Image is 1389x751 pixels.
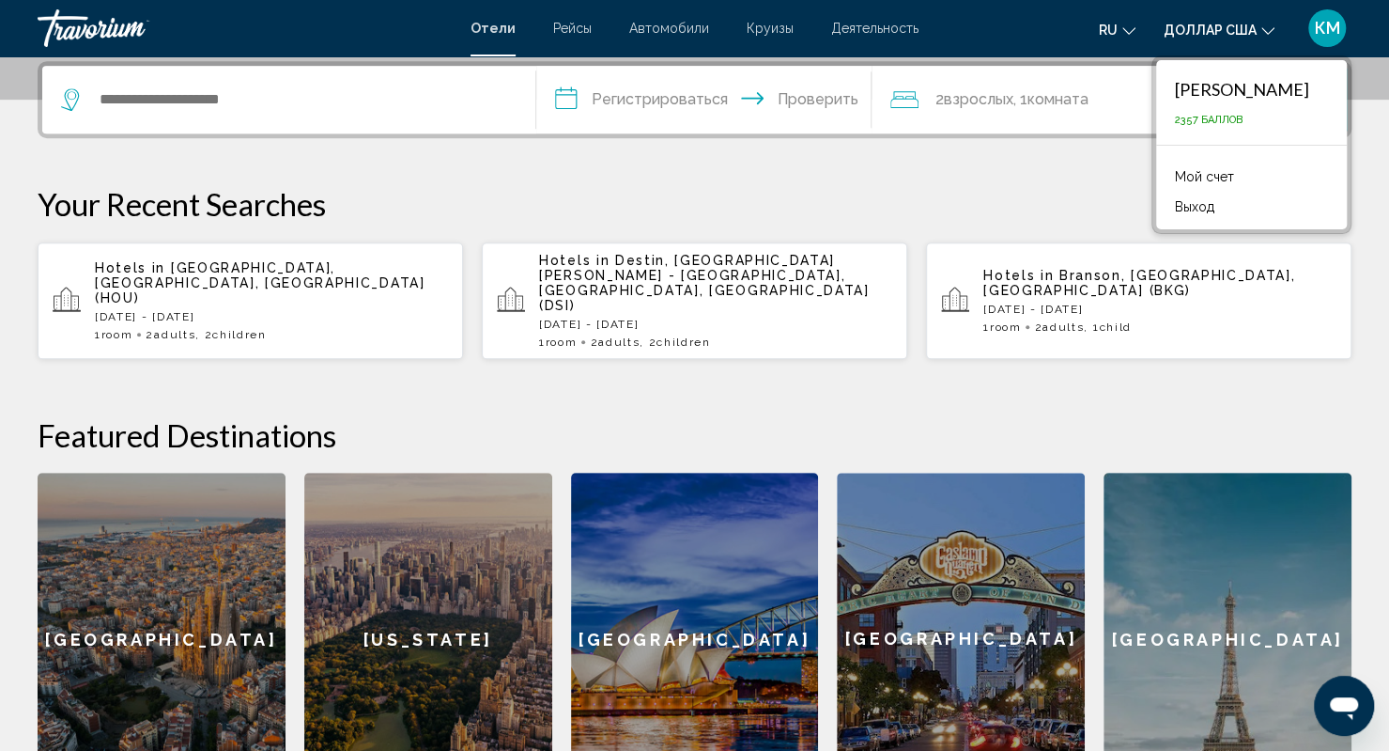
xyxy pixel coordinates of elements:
[539,318,892,331] p: [DATE] - [DATE]
[590,336,640,349] span: 2
[944,90,1013,108] font: взрослых
[1099,16,1135,43] button: Изменить язык
[598,336,640,349] span: Adults
[38,242,463,360] button: Hotels in [GEOGRAPHIC_DATA], [GEOGRAPHIC_DATA], [GEOGRAPHIC_DATA] (HOU)[DATE] - [DATE]1Room2Adult...
[536,66,872,133] button: Даты заезда и выезда
[1165,164,1243,189] a: Мой счет
[983,268,1054,283] span: Hotels in
[1164,23,1257,38] font: доллар США
[1099,321,1131,334] span: Child
[38,185,1351,223] p: Your Recent Searches
[983,303,1336,316] p: [DATE] - [DATE]
[1175,114,1242,126] font: 2357 баллов
[629,21,709,36] a: Автомобили
[1175,169,1234,184] font: Мой счет
[1013,90,1027,108] font: , 1
[1084,321,1131,334] span: , 1
[42,66,1347,133] div: Виджет поиска
[1314,676,1374,736] iframe: Кнопка для запуска будет доступна
[95,310,448,323] p: [DATE] - [DATE]
[1175,199,1214,214] font: Выход
[146,328,195,341] span: 2
[1303,8,1351,48] button: Меню пользователя
[38,416,1351,454] h2: Featured Destinations
[983,321,1021,334] span: 1
[1034,321,1084,334] span: 2
[1175,79,1309,100] font: [PERSON_NAME]
[195,328,267,341] span: , 2
[546,336,578,349] span: Room
[1027,90,1088,108] font: комната
[471,21,516,36] a: Отели
[482,242,907,360] button: Hotels in Destin, [GEOGRAPHIC_DATA][PERSON_NAME] - [GEOGRAPHIC_DATA], [GEOGRAPHIC_DATA], [GEOGRAP...
[1315,18,1340,38] font: КМ
[872,66,1188,133] button: Путешественники: 2 взрослых, 0 детей
[926,242,1351,360] button: Hotels in Branson, [GEOGRAPHIC_DATA], [GEOGRAPHIC_DATA] (BKG)[DATE] - [DATE]1Room2Adults, 1Child
[1164,16,1274,43] button: Изменить валюту
[1165,195,1224,219] button: Выход
[983,268,1295,298] span: Branson, [GEOGRAPHIC_DATA], [GEOGRAPHIC_DATA] (BKG)
[212,328,266,341] span: Children
[747,21,794,36] a: Круизы
[95,328,132,341] span: 1
[1042,321,1084,334] span: Adults
[539,336,577,349] span: 1
[553,21,592,36] a: Рейсы
[640,336,711,349] span: , 2
[95,260,424,305] span: [GEOGRAPHIC_DATA], [GEOGRAPHIC_DATA], [GEOGRAPHIC_DATA] (HOU)
[656,336,710,349] span: Children
[101,328,133,341] span: Room
[990,321,1022,334] span: Room
[539,253,869,313] span: Destin, [GEOGRAPHIC_DATA][PERSON_NAME] - [GEOGRAPHIC_DATA], [GEOGRAPHIC_DATA], [GEOGRAPHIC_DATA] ...
[831,21,918,36] a: Деятельность
[95,260,165,275] span: Hotels in
[38,9,452,47] a: Травориум
[935,90,944,108] font: 2
[154,328,195,341] span: Adults
[539,253,610,268] span: Hotels in
[1099,23,1118,38] font: ru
